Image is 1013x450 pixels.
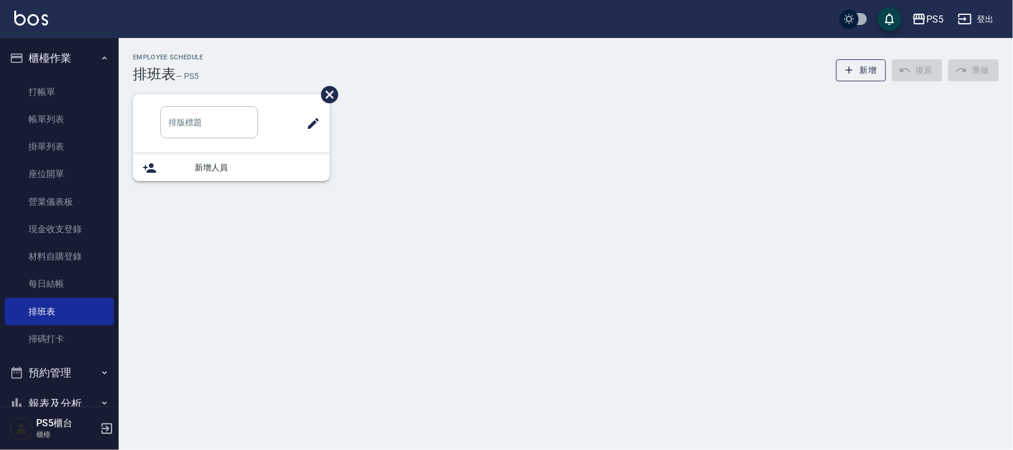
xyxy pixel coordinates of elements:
h5: PS5櫃台 [36,417,97,429]
a: 每日結帳 [5,270,114,297]
h3: 排班表 [133,66,176,83]
a: 打帳單 [5,78,114,106]
button: PS5 [907,7,948,31]
h6: — PS5 [176,70,199,83]
span: 刪除班表 [312,77,340,112]
div: PS5 [926,12,944,27]
button: 櫃檯作業 [5,43,114,74]
img: Logo [14,11,48,26]
a: 材料自購登錄 [5,243,114,270]
img: Person [9,417,33,441]
p: 櫃檯 [36,429,97,440]
span: 修改班表的標題 [299,109,320,138]
button: 新增 [836,59,887,81]
button: 預約管理 [5,357,114,388]
button: save [878,7,901,31]
input: 排版標題 [160,106,258,138]
a: 排班表 [5,298,114,325]
a: 現金收支登錄 [5,216,114,243]
button: 報表及分析 [5,388,114,419]
button: 登出 [953,8,999,30]
a: 掛單列表 [5,133,114,160]
div: 新增人員 [133,154,330,181]
a: 帳單列表 [5,106,114,133]
h2: Employee Schedule [133,53,204,61]
a: 座位開單 [5,160,114,188]
a: 掃碼打卡 [5,325,114,353]
span: 新增人員 [195,161,320,174]
a: 營業儀表板 [5,188,114,216]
